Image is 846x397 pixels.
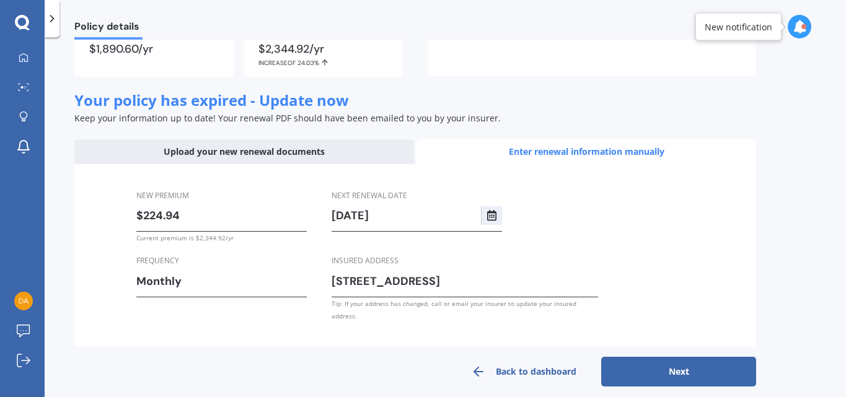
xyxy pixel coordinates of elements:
div: Upload your new renewal documents [74,139,414,164]
button: Next [601,357,756,386]
input: Enter amount [136,206,307,225]
span: Keep your information up to date! Your renewal PDF should have been emailed to you by your insurer. [74,112,501,124]
div: Tip: If your address has changed, call or email your insurer to update your insured address. [332,297,598,322]
span: Insured address [332,255,399,266]
span: New premium [136,190,189,200]
input: Enter address [332,272,598,290]
span: Policy details [74,20,143,37]
div: $2,344.92/yr [258,43,388,67]
span: Frequency [136,255,179,266]
div: Enter renewal information manually [416,139,756,164]
span: 24.03% [297,59,319,67]
div: No documents added [428,20,756,76]
span: INCREASE OF [258,59,297,67]
img: 4ea29eb9afe88b3ef90ae40d86efe95d [14,292,33,310]
a: Back to dashboard [446,357,601,386]
div: Current premium is $2,344.92/yr [136,232,307,244]
button: Select date [481,206,502,225]
div: Monthly [136,272,291,290]
div: New notification [705,20,772,33]
span: Next renewal date [332,190,407,200]
span: Your policy has expired - Update now [74,90,349,110]
div: $1,890.60/yr [89,43,219,55]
